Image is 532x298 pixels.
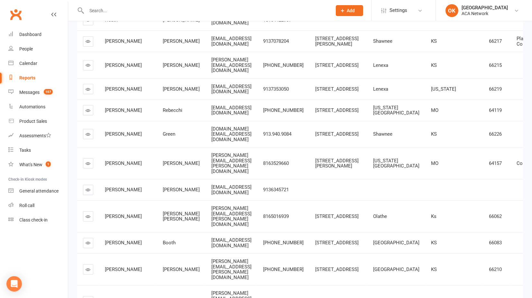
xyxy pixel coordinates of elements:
span: [PERSON_NAME] [163,38,200,44]
div: Open Intercom Messenger [6,276,22,292]
a: People [8,42,68,56]
a: Assessments [8,129,68,143]
span: [EMAIL_ADDRESS][DOMAIN_NAME] [211,105,252,116]
span: 66083 [489,240,502,246]
span: Ks [431,213,436,219]
span: [PHONE_NUMBER] [263,62,304,68]
span: [US_STATE][GEOGRAPHIC_DATA] [373,158,419,169]
span: [PERSON_NAME] [163,187,200,193]
span: 66219 [489,86,502,92]
button: Add [336,5,363,16]
span: [PERSON_NAME] [163,86,200,92]
div: People [19,46,33,51]
span: [US_STATE][GEOGRAPHIC_DATA] [373,105,419,116]
a: Reports [8,71,68,85]
span: [PHONE_NUMBER] [263,107,304,113]
span: [PERSON_NAME] [163,266,200,272]
span: Settings [390,3,407,18]
span: [PERSON_NAME] [105,160,142,166]
span: [GEOGRAPHIC_DATA] [373,240,419,246]
span: 64119 [489,107,502,113]
span: 9137353050 [263,86,289,92]
span: Lenexa [373,62,388,68]
span: [PHONE_NUMBER] [263,240,304,246]
span: [PERSON_NAME] [105,266,142,272]
span: 66215 [489,62,502,68]
span: [EMAIL_ADDRESS][DOMAIN_NAME] [211,184,252,195]
div: [GEOGRAPHIC_DATA] [462,5,508,11]
span: Olathe [373,213,387,219]
span: [GEOGRAPHIC_DATA] [373,266,419,272]
span: [PERSON_NAME][EMAIL_ADDRESS][PERSON_NAME][DOMAIN_NAME] [211,152,252,174]
span: 64157 [489,160,502,166]
span: [STREET_ADDRESS] [315,266,359,272]
span: 913.940.9084 [263,131,291,137]
span: MO [431,160,438,166]
span: Shawnee [373,131,392,137]
div: What's New [19,162,42,167]
div: Tasks [19,148,31,153]
a: General attendance kiosk mode [8,184,68,198]
span: 66217 [489,38,502,44]
span: Lenexa [373,86,388,92]
span: Add [347,8,355,13]
span: KS [431,62,437,68]
span: [STREET_ADDRESS] [315,240,359,246]
span: 66210 [489,266,502,272]
span: KS [431,131,437,137]
div: Product Sales [19,119,47,124]
span: [PERSON_NAME][EMAIL_ADDRESS][PERSON_NAME][DOMAIN_NAME] [211,258,252,280]
div: Messages [19,90,40,95]
span: [PERSON_NAME] [163,160,200,166]
span: [PERSON_NAME][EMAIL_ADDRESS][PERSON_NAME][DOMAIN_NAME] [211,205,252,227]
span: 9137078204 [263,38,289,44]
span: [STREET_ADDRESS] [315,62,359,68]
span: 107 [44,89,53,95]
a: Product Sales [8,114,68,129]
span: 9136345721 [263,187,289,193]
span: Booth [163,240,176,246]
span: [PERSON_NAME] [105,86,142,92]
span: [PERSON_NAME][EMAIL_ADDRESS][DOMAIN_NAME] [211,57,252,73]
a: Calendar [8,56,68,71]
div: Dashboard [19,32,41,37]
span: [STREET_ADDRESS] [315,86,359,92]
span: [STREET_ADDRESS][PERSON_NAME] [315,158,359,169]
div: OK [445,4,458,17]
span: MO [431,107,438,113]
span: [DOMAIN_NAME][EMAIL_ADDRESS][DOMAIN_NAME] [211,126,252,142]
div: Roll call [19,203,34,208]
a: Class kiosk mode [8,213,68,227]
a: Tasks [8,143,68,158]
a: Messages 107 [8,85,68,100]
a: Roll call [8,198,68,213]
span: [PERSON_NAME] [105,213,142,219]
span: 8163529660 [263,160,289,166]
span: KS [431,38,437,44]
a: Clubworx [8,6,24,23]
div: Reports [19,75,35,80]
a: Automations [8,100,68,114]
span: [PERSON_NAME] [105,38,142,44]
span: [EMAIL_ADDRESS][DOMAIN_NAME] [211,237,252,248]
span: Rebecchi [163,107,182,113]
span: [US_STATE] [431,86,456,92]
div: Assessments [19,133,51,138]
span: KS [431,240,437,246]
span: [PERSON_NAME] [163,62,200,68]
span: [STREET_ADDRESS] [315,213,359,219]
span: [PHONE_NUMBER] [263,266,304,272]
div: General attendance [19,188,59,194]
div: Automations [19,104,45,109]
span: Green [163,131,175,137]
div: Calendar [19,61,37,66]
span: [PERSON_NAME] [PERSON_NAME] [163,211,200,222]
span: [STREET_ADDRESS] [315,131,359,137]
span: [PERSON_NAME] [105,240,142,246]
span: KS [431,266,437,272]
a: What's New1 [8,158,68,172]
span: [EMAIL_ADDRESS][DOMAIN_NAME] [211,84,252,95]
span: 8165016939 [263,213,289,219]
div: Class check-in [19,217,48,222]
span: 66226 [489,131,502,137]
